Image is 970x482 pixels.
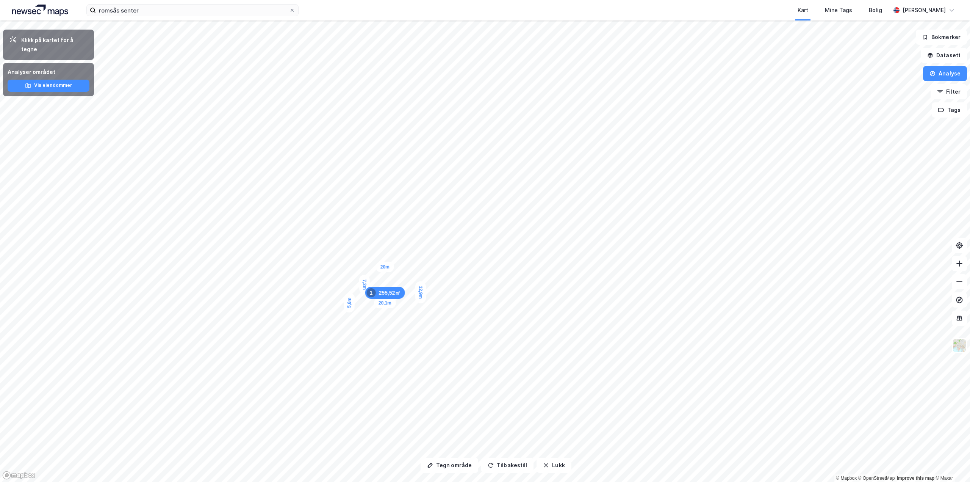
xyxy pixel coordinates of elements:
button: Tags [932,102,967,118]
div: Mine Tags [825,6,852,15]
div: Map marker [344,293,355,312]
button: Tegn område [421,458,478,473]
div: Bolig [869,6,882,15]
div: [PERSON_NAME] [903,6,946,15]
button: Vis eiendommer [8,80,89,92]
button: Analyse [923,66,967,81]
a: Mapbox homepage [2,471,36,480]
input: Søk på adresse, matrikkel, gårdeiere, leietakere eller personer [96,5,289,16]
button: Datasett [921,48,967,63]
div: Map marker [374,298,396,308]
div: Kart [798,6,808,15]
button: Filter [931,84,967,99]
div: Map marker [376,262,394,273]
div: Klikk på kartet for å tegne [21,36,88,54]
a: Improve this map [897,476,934,481]
img: Z [952,338,967,353]
div: Map marker [365,287,405,299]
a: Mapbox [836,476,857,481]
button: Tilbakestill [481,458,533,473]
button: Lukk [537,458,571,473]
div: Map marker [359,275,370,294]
div: Map marker [415,281,426,303]
div: Analyser området [8,68,89,77]
button: Bokmerker [916,30,967,45]
a: OpenStreetMap [858,476,895,481]
img: logo.a4113a55bc3d86da70a041830d287a7e.svg [12,5,68,16]
div: 1 [367,288,376,297]
iframe: Chat Widget [932,446,970,482]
